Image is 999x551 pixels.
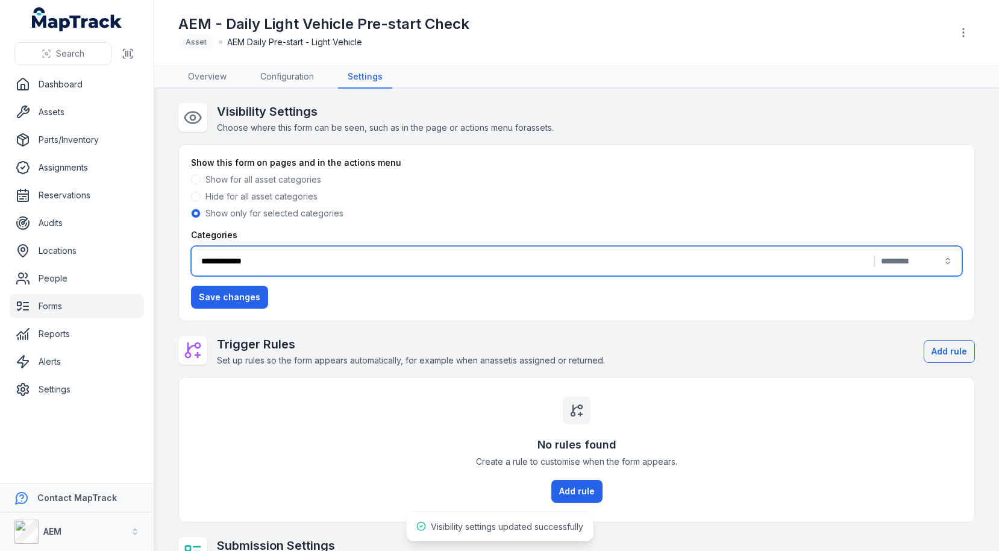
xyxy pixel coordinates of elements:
span: Search [56,48,84,60]
a: MapTrack [32,7,122,31]
button: Search [14,42,111,65]
a: People [10,266,144,291]
h2: Visibility Settings [217,103,554,120]
strong: AEM [43,526,61,537]
h1: AEM - Daily Light Vehicle Pre-start Check [178,14,469,34]
a: Locations [10,239,144,263]
button: Add rule [924,340,975,363]
span: Choose where this form can be seen, such as in the page or actions menu for assets . [217,122,554,133]
a: Assets [10,100,144,124]
label: Categories [191,229,237,241]
span: Create a rule to customise when the form appears. [476,456,677,468]
span: Visibility settings updated successfully [431,521,583,532]
a: Reservations [10,183,144,207]
button: Save changes [191,286,268,309]
a: Settings [338,66,392,89]
label: Show this form on pages and in the actions menu [191,157,401,169]
a: Dashboard [10,72,144,96]
h3: No rules found [537,436,616,453]
label: Show only for selected categories [205,207,343,219]
a: Configuration [251,66,324,89]
a: Forms [10,294,144,318]
span: AEM Daily Pre-start - Light Vehicle [227,36,362,48]
label: Show for all asset categories [205,174,321,186]
a: Parts/Inventory [10,128,144,152]
div: Asset [178,34,214,51]
a: Settings [10,377,144,401]
a: Reports [10,322,144,346]
a: Assignments [10,156,144,180]
a: Alerts [10,350,144,374]
h2: Trigger Rules [217,336,605,353]
a: Audits [10,211,144,235]
strong: Contact MapTrack [37,493,117,503]
label: Hide for all asset categories [205,190,318,203]
span: Set up rules so the form appears automatically, for example when an asset is assigned or returned. [217,355,605,365]
button: Add rule [551,480,603,503]
a: Overview [178,66,236,89]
